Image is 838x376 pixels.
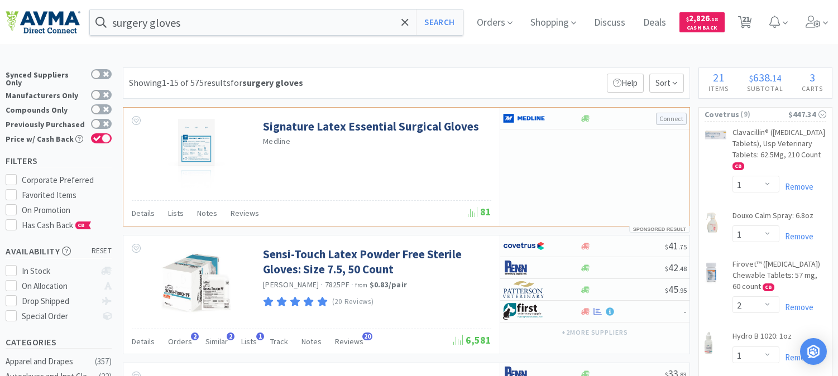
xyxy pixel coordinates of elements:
[705,108,739,120] span: Covetrus
[665,264,668,273] span: $
[779,302,813,312] a: Remove
[22,220,92,230] span: Has Cash Back
[665,261,687,274] span: 42
[242,77,303,88] strong: surgery gloves
[732,331,792,346] a: Hydro B 1020: 1oz
[22,310,96,323] div: Special Order
[705,211,719,234] img: e215052e87ed4a8cabb04c4f9c56eb39_31502.png
[453,334,491,346] span: 6,581
[76,222,87,229] span: CB
[22,173,112,187] div: Corporate Preferred
[241,336,257,346] span: Lists
[678,286,687,295] span: . 95
[779,231,813,242] a: Remove
[6,90,85,99] div: Manufacturers Only
[679,7,725,37] a: $2,826.18Cash Back
[22,204,112,217] div: On Promotion
[607,74,644,93] p: Help
[95,355,112,368] div: ( 357 )
[705,332,712,354] img: 186722887f914651b09ac5eb59b13c94_26693.png
[713,70,724,84] span: 21
[665,239,687,252] span: 41
[332,296,374,308] p: (20 Reviews)
[6,69,85,86] div: Synced Suppliers Only
[810,70,815,84] span: 3
[556,325,634,340] button: +2more suppliers
[686,25,718,32] span: Cash Back
[503,303,545,320] img: 67d67680309e4a0bb49a5ff0391dcc42_6.png
[231,77,303,88] span: for
[160,247,232,319] img: fabc4412291e4735bde3d4fb2cda2ddd_173657.jpeg
[22,189,112,202] div: Favorited Items
[263,247,489,277] a: Sensi-Touch Latex Powder Free Sterile Gloves: Size 7.5, 50 Count
[732,210,813,226] a: Douxo Calm Spray: 6.8oz
[678,264,687,273] span: . 48
[6,355,96,368] div: Apparel and Drapes
[132,208,155,218] span: Details
[686,13,718,23] span: 2,826
[734,19,756,29] a: 21
[92,245,112,257] span: reset
[629,226,690,233] div: Sponsored Result
[779,181,813,192] a: Remove
[468,205,491,218] span: 81
[503,110,545,127] img: a646391c64b94eb2892348a965bf03f3_134.png
[6,133,85,143] div: Price w/ Cash Back
[800,338,827,365] div: Open Intercom Messenger
[732,259,826,296] a: Firovet™ ([MEDICAL_DATA]) Chewable Tablets: 57 mg, 60 count CB
[503,281,545,298] img: f5e969b455434c6296c6d81ef179fa71_3.png
[416,9,462,35] button: Search
[335,336,363,346] span: Reviews
[639,18,671,28] a: Deals
[665,243,668,251] span: $
[6,119,85,128] div: Previously Purchased
[370,279,408,290] strong: $0.83 / pair
[256,332,264,340] span: 1
[763,284,774,291] span: CB
[320,279,323,290] span: ·
[351,279,353,290] span: ·
[678,243,687,251] span: . 75
[263,279,319,290] a: [PERSON_NAME]
[263,136,290,146] a: Medline
[753,70,770,84] span: 638
[165,119,227,191] img: c952faa9b8aa4df283d4816b09ec9416_667207.jpeg
[732,127,826,175] a: Clavacillin® ([MEDICAL_DATA] Tablets), Usp Veterinary Tablets: 62.5Mg, 210 Count CB
[772,73,781,84] span: 14
[779,352,813,363] a: Remove
[649,74,684,93] span: Sort
[263,119,479,134] a: Signature Latex Essential Surgical Gloves
[792,83,832,94] h4: Carts
[132,336,155,346] span: Details
[656,113,687,125] button: Connect
[6,155,112,167] h5: Filters
[733,163,744,170] span: CB
[686,16,689,23] span: $
[503,238,545,254] img: 77fca1acd8b6420a9015268ca798ef17_1.png
[355,281,367,289] span: from
[325,279,350,290] span: 7825PF
[738,83,792,94] h4: Subtotal
[205,336,228,346] span: Similar
[749,73,753,84] span: $
[699,83,738,94] h4: Items
[6,104,85,114] div: Compounds Only
[22,295,96,308] div: Drop Shipped
[90,9,463,35] input: Search by item, sku, manufacturer, ingredient, size...
[301,336,322,346] span: Notes
[362,332,372,340] span: 20
[270,336,288,346] span: Track
[788,108,826,120] div: $447.34
[683,305,687,317] span: -
[191,332,199,340] span: 2
[231,208,259,218] span: Reviews
[710,16,718,23] span: . 18
[129,76,303,90] div: Showing 1-15 of 575 results
[665,286,668,295] span: $
[705,129,727,140] img: 031246c88a324c949f81f683a3905ca9_311717.png
[22,279,96,293] div: On Allocation
[6,336,112,349] h5: Categories
[6,245,112,258] h5: Availability
[227,332,234,340] span: 2
[503,259,545,276] img: e1133ece90fa4a959c5ae41b0808c578_9.png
